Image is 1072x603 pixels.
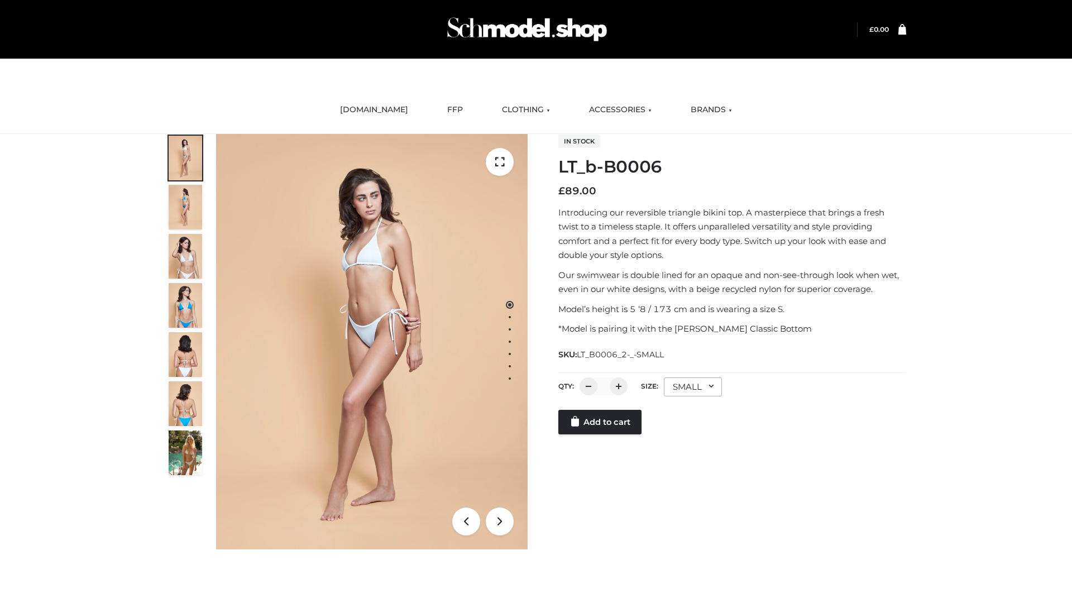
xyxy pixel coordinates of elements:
p: *Model is pairing it with the [PERSON_NAME] Classic Bottom [558,322,906,336]
span: £ [558,185,565,197]
img: ArielClassicBikiniTop_CloudNine_AzureSky_OW114ECO_3-scaled.jpg [169,234,202,279]
img: ArielClassicBikiniTop_CloudNine_AzureSky_OW114ECO_2-scaled.jpg [169,185,202,229]
a: ACCESSORIES [581,98,660,122]
p: Our swimwear is double lined for an opaque and non-see-through look when wet, even in our white d... [558,268,906,296]
div: SMALL [664,377,722,396]
h1: LT_b-B0006 [558,157,906,177]
a: £0.00 [869,25,889,33]
span: LT_B0006_2-_-SMALL [577,350,664,360]
a: BRANDS [682,98,740,122]
a: FFP [439,98,471,122]
img: ArielClassicBikiniTop_CloudNine_AzureSky_OW114ECO_4-scaled.jpg [169,283,202,328]
label: Size: [641,382,658,390]
bdi: 0.00 [869,25,889,33]
label: QTY: [558,382,574,390]
p: Introducing our reversible triangle bikini top. A masterpiece that brings a fresh twist to a time... [558,205,906,262]
bdi: 89.00 [558,185,596,197]
img: Schmodel Admin 964 [443,7,611,51]
img: Arieltop_CloudNine_AzureSky2.jpg [169,430,202,475]
span: In stock [558,135,600,148]
img: ArielClassicBikiniTop_CloudNine_AzureSky_OW114ECO_1 [216,134,528,549]
a: [DOMAIN_NAME] [332,98,417,122]
img: ArielClassicBikiniTop_CloudNine_AzureSky_OW114ECO_7-scaled.jpg [169,332,202,377]
p: Model’s height is 5 ‘8 / 173 cm and is wearing a size S. [558,302,906,317]
img: ArielClassicBikiniTop_CloudNine_AzureSky_OW114ECO_8-scaled.jpg [169,381,202,426]
img: ArielClassicBikiniTop_CloudNine_AzureSky_OW114ECO_1-scaled.jpg [169,136,202,180]
a: Add to cart [558,410,642,434]
span: SKU: [558,348,665,361]
span: £ [869,25,874,33]
a: CLOTHING [494,98,558,122]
